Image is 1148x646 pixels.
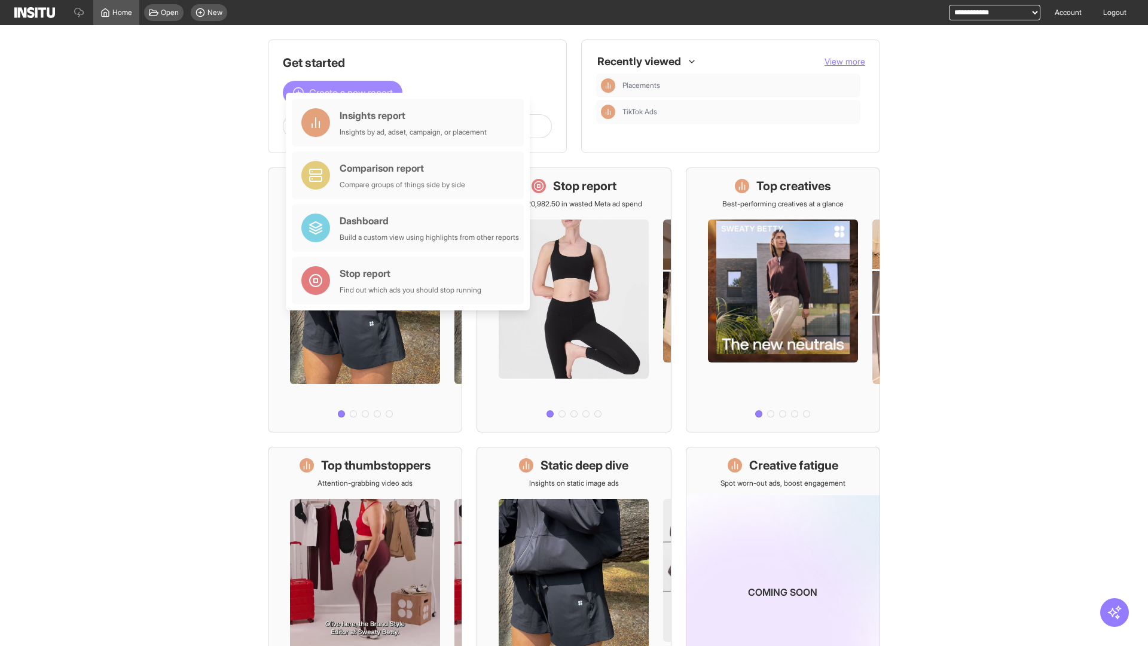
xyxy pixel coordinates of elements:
[283,54,552,71] h1: Get started
[340,233,519,242] div: Build a custom view using highlights from other reports
[541,457,628,474] h1: Static deep dive
[601,105,615,119] div: Insights
[340,127,487,137] div: Insights by ad, adset, campaign, or placement
[622,81,856,90] span: Placements
[477,167,671,432] a: Stop reportSave £20,982.50 in wasted Meta ad spend
[283,81,402,105] button: Create a new report
[756,178,831,194] h1: Top creatives
[321,457,431,474] h1: Top thumbstoppers
[686,167,880,432] a: Top creativesBest-performing creatives at a glance
[825,56,865,68] button: View more
[340,108,487,123] div: Insights report
[340,180,465,190] div: Compare groups of things side by side
[14,7,55,18] img: Logo
[309,86,393,100] span: Create a new report
[317,479,413,488] p: Attention-grabbing video ads
[340,214,519,228] div: Dashboard
[722,199,844,209] p: Best-performing creatives at a glance
[340,266,481,281] div: Stop report
[622,81,660,90] span: Placements
[505,199,642,209] p: Save £20,982.50 in wasted Meta ad spend
[340,285,481,295] div: Find out which ads you should stop running
[529,479,619,488] p: Insights on static image ads
[161,8,179,17] span: Open
[622,107,657,117] span: TikTok Ads
[112,8,132,17] span: Home
[553,178,616,194] h1: Stop report
[601,78,615,93] div: Insights
[268,167,462,432] a: What's live nowSee all active ads instantly
[825,56,865,66] span: View more
[622,107,856,117] span: TikTok Ads
[340,161,465,175] div: Comparison report
[207,8,222,17] span: New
